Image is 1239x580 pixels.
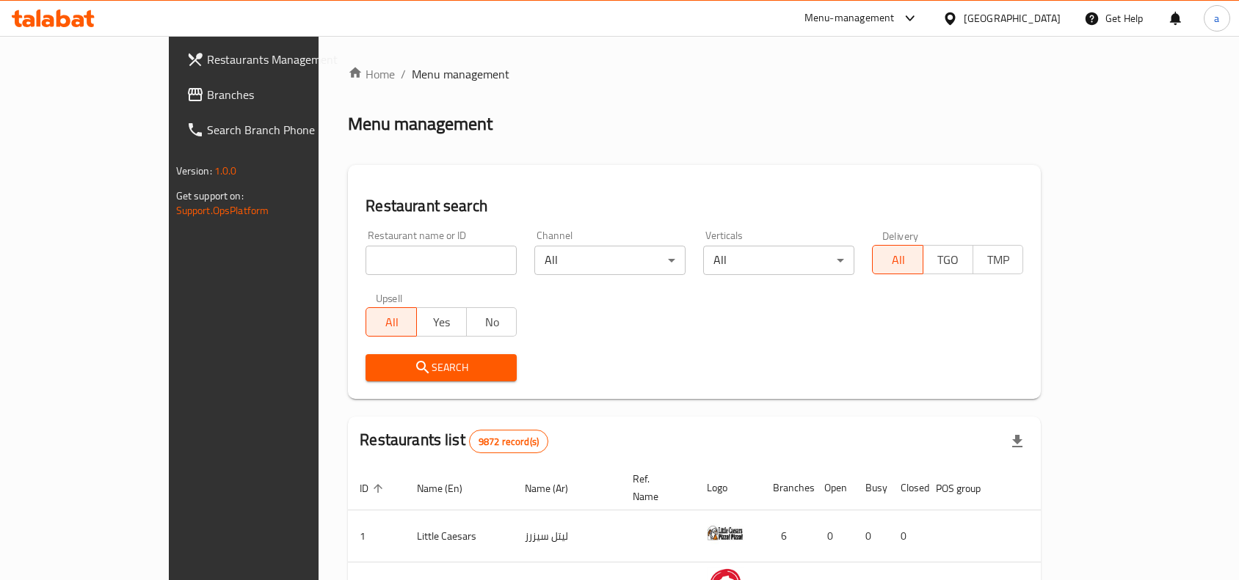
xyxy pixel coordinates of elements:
[348,112,493,136] h2: Menu management
[175,112,376,147] a: Search Branch Phone
[633,470,677,505] span: Ref. Name
[348,510,405,562] td: 1
[979,249,1017,271] span: TMP
[707,515,744,551] img: Little Caesars
[854,466,889,510] th: Busy
[854,510,889,562] td: 0
[366,354,517,381] button: Search
[466,307,517,337] button: No
[175,42,376,77] a: Restaurants Management
[372,312,410,333] span: All
[813,510,854,562] td: 0
[473,312,511,333] span: No
[513,510,621,562] td: ليتل سيزرز
[813,466,854,510] th: Open
[525,480,587,497] span: Name (Ar)
[703,246,854,275] div: All
[1000,424,1035,459] div: Export file
[470,435,548,449] span: 9872 record(s)
[366,307,416,337] button: All
[207,51,364,68] span: Restaurants Management
[964,10,1061,26] div: [GEOGRAPHIC_DATA]
[1214,10,1219,26] span: a
[366,195,1023,217] h2: Restaurant search
[936,480,1000,497] span: POS group
[417,480,482,497] span: Name (En)
[366,246,517,275] input: Search for restaurant name or ID..
[416,307,467,337] button: Yes
[207,121,364,139] span: Search Branch Phone
[405,510,513,562] td: Little Caesars
[423,312,461,333] span: Yes
[804,10,895,27] div: Menu-management
[175,77,376,112] a: Branches
[214,161,237,180] span: 1.0.0
[882,230,919,241] label: Delivery
[923,245,973,274] button: TGO
[889,466,924,510] th: Closed
[348,65,1041,83] nav: breadcrumb
[176,201,269,220] a: Support.OpsPlatform
[889,510,924,562] td: 0
[377,359,505,377] span: Search
[761,510,813,562] td: 6
[973,245,1023,274] button: TMP
[929,249,967,271] span: TGO
[412,65,509,83] span: Menu management
[401,65,406,83] li: /
[761,466,813,510] th: Branches
[376,293,403,303] label: Upsell
[879,249,917,271] span: All
[176,186,244,205] span: Get support on:
[360,480,388,497] span: ID
[469,430,548,453] div: Total records count
[176,161,212,180] span: Version:
[872,245,923,274] button: All
[207,86,364,103] span: Branches
[360,429,548,453] h2: Restaurants list
[695,466,761,510] th: Logo
[534,246,686,275] div: All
